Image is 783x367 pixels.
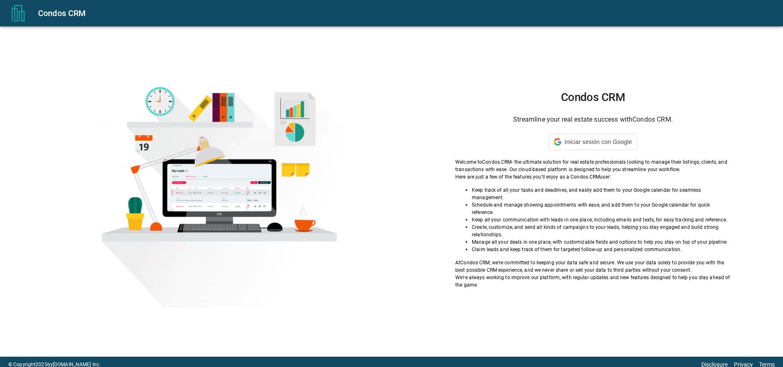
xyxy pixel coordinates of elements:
p: Here are just a few of the features you'll enjoy as a Condos CRM user: [455,173,731,181]
p: Schedule and manage showing appointments with ease, and add them to your Google calendar for quic... [472,201,731,216]
span: Iniciar sesión con Google [565,139,632,145]
p: Keep all your communication with leads in one place, including emails and texts, for easy trackin... [472,216,731,223]
p: Welcome to Condos CRM - the ultimate solution for real estate professionals looking to manage the... [455,158,731,173]
p: Create, customize, and send all kinds of campaigns to your leads, helping you stay engaged and bu... [472,223,731,238]
p: At Condos CRM , we're committed to keeping your data safe and secure. We use your data solely to ... [455,259,731,274]
h1: Condos CRM [455,91,731,104]
p: Manage all your deals in one place, with customizable fields and options to help you stay on top ... [472,238,731,246]
p: Keep track of all your tasks and deadlines, and easily add them to your Google calendar for seaml... [472,186,731,201]
p: Claim leads and keep track of them for targeted follow-up and personalized communication. [472,246,731,253]
div: Condos CRM [38,7,773,20]
h6: Streamline your real estate success with Condos CRM . [455,114,731,125]
div: Iniciar sesión con Google [549,134,637,150]
p: We're always working to improve our platform, with regular updates and new features designed to h... [455,274,731,289]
